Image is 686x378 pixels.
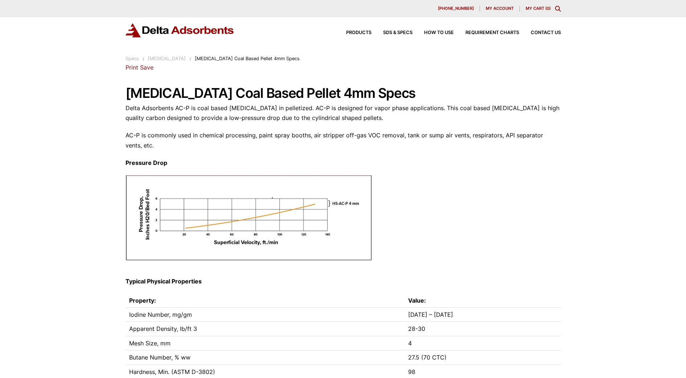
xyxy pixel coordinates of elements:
span: 0 [547,6,549,11]
a: Requirement Charts [454,30,519,35]
td: Mesh Size, mm [126,336,404,350]
p: AC-P is commonly used in chemical processing, paint spray booths, air stripper off-gas VOC remova... [126,130,561,150]
span: : [143,56,144,61]
span: Products [346,30,371,35]
a: SDS & SPECS [371,30,412,35]
span: Contact Us [531,30,561,35]
div: Toggle Modal Content [555,6,561,12]
a: My account [480,6,520,12]
a: Specs [126,56,139,61]
td: [DATE] – [DATE] [404,307,561,321]
a: Save [140,64,153,71]
strong: Typical Physical Properties [126,278,202,285]
span: Requirement Charts [465,30,519,35]
a: How to Use [412,30,454,35]
td: Butane Number, % ww [126,350,404,365]
span: [PHONE_NUMBER] [438,7,474,11]
span: My account [486,7,514,11]
a: [PHONE_NUMBER] [432,6,480,12]
td: Iodine Number, mg/gm [126,307,404,321]
td: 4 [404,336,561,350]
a: [MEDICAL_DATA] [148,56,186,61]
td: Apparent Density, lb/ft 3 [126,322,404,336]
p: Delta Adsorbents AC-P is coal based [MEDICAL_DATA] in pelletized. AC-P is designed for vapor phas... [126,103,561,123]
td: 28-30 [404,322,561,336]
a: My Cart (0) [526,6,551,11]
span: How to Use [424,30,454,35]
strong: Value: [408,297,426,304]
span: SDS & SPECS [383,30,412,35]
span: [MEDICAL_DATA] Coal Based Pellet 4mm Specs [195,56,300,61]
a: Contact Us [519,30,561,35]
img: Delta Adsorbents [126,23,234,37]
a: Print [126,64,138,71]
a: Products [334,30,371,35]
h1: [MEDICAL_DATA] Coal Based Pellet 4mm Specs [126,86,561,101]
strong: Pressure Drop [126,159,167,166]
strong: Property: [129,297,156,304]
span: : [190,56,191,61]
td: 27.5 (70 CTC) [404,350,561,365]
